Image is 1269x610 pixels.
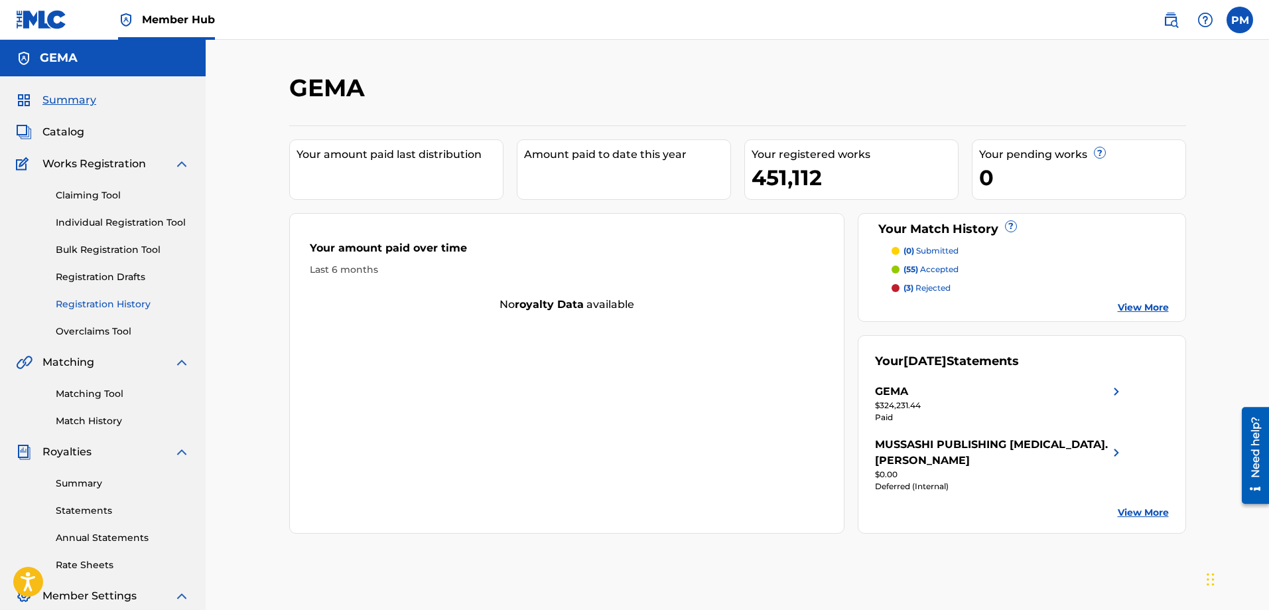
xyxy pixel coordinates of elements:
[875,481,1124,493] div: Deferred (Internal)
[56,325,190,339] a: Overclaims Tool
[56,531,190,545] a: Annual Statements
[56,414,190,428] a: Match History
[16,92,32,108] img: Summary
[174,588,190,604] img: expand
[1203,546,1269,610] iframe: Chat Widget
[118,12,134,28] img: Top Rightsholder
[56,297,190,311] a: Registration History
[1232,402,1269,509] iframe: Resource Center
[42,588,137,604] span: Member Settings
[1108,437,1124,469] img: right chevron icon
[16,588,32,604] img: Member Settings
[875,220,1169,238] div: Your Match History
[892,264,1169,275] a: (55) accepted
[310,240,825,263] div: Your amount paid over time
[40,50,78,66] h5: GEMA
[174,444,190,460] img: expand
[16,444,32,460] img: Royalties
[875,437,1124,493] a: MUSSASHI PUBLISHING [MEDICAL_DATA]. [PERSON_NAME]right chevron icon$0.00Deferred (Internal)
[524,147,730,163] div: Amount paid to date this year
[56,387,190,401] a: Matching Tool
[875,437,1108,469] div: MUSSASHI PUBLISHING [MEDICAL_DATA]. [PERSON_NAME]
[174,156,190,172] img: expand
[42,156,146,172] span: Works Registration
[1118,301,1169,315] a: View More
[16,92,96,108] a: SummarySummary
[903,282,951,294] p: rejected
[1192,7,1219,33] div: Help
[1095,147,1105,158] span: ?
[56,270,190,284] a: Registration Drafts
[979,163,1185,192] div: 0
[515,298,584,311] strong: royalty data
[892,282,1169,294] a: (3) rejected
[875,400,1124,412] div: $324,231.44
[1227,7,1253,33] div: User Menu
[903,245,959,257] p: submitted
[42,354,94,370] span: Matching
[1006,221,1016,232] span: ?
[875,352,1019,370] div: Your Statements
[1118,506,1169,520] a: View More
[56,243,190,257] a: Bulk Registration Tool
[892,245,1169,257] a: (0) submitted
[875,469,1124,481] div: $0.00
[290,297,844,313] div: No available
[56,558,190,572] a: Rate Sheets
[289,73,371,103] h2: GEMA
[16,156,33,172] img: Works Registration
[56,216,190,230] a: Individual Registration Tool
[42,444,92,460] span: Royalties
[903,354,947,368] span: [DATE]
[16,10,67,29] img: MLC Logo
[1207,560,1215,599] div: Ziehen
[903,264,959,275] p: accepted
[752,163,958,192] div: 451,112
[1197,12,1213,28] img: help
[875,384,1124,423] a: GEMAright chevron icon$324,231.44Paid
[1158,7,1184,33] a: Public Search
[1163,12,1179,28] img: search
[875,412,1124,423] div: Paid
[16,354,33,370] img: Matching
[297,147,503,163] div: Your amount paid last distribution
[903,246,914,256] span: (0)
[979,147,1185,163] div: Your pending works
[903,264,918,274] span: (55)
[16,124,32,140] img: Catalog
[142,12,215,27] span: Member Hub
[903,283,913,293] span: (3)
[16,124,84,140] a: CatalogCatalog
[875,384,908,400] div: GEMA
[310,263,825,277] div: Last 6 months
[1108,384,1124,400] img: right chevron icon
[1203,546,1269,610] div: Chat-Widget
[752,147,958,163] div: Your registered works
[56,504,190,518] a: Statements
[56,189,190,202] a: Claiming Tool
[16,50,32,66] img: Accounts
[174,354,190,370] img: expand
[42,92,96,108] span: Summary
[56,477,190,491] a: Summary
[42,124,84,140] span: Catalog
